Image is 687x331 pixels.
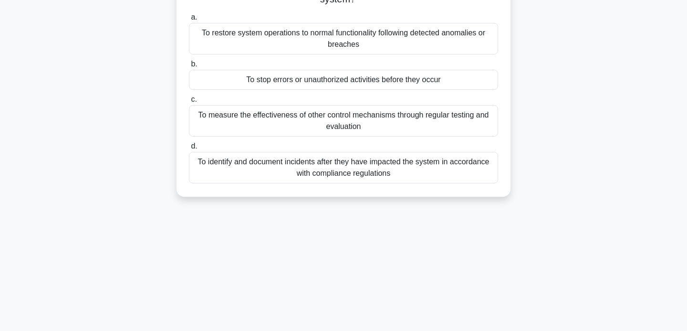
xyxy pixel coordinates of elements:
div: To measure the effectiveness of other control mechanisms through regular testing and evaluation [189,105,498,137]
span: c. [191,95,197,103]
div: To restore system operations to normal functionality following detected anomalies or breaches [189,23,498,54]
div: To stop errors or unauthorized activities before they occur [189,70,498,90]
span: a. [191,13,197,21]
span: d. [191,142,197,150]
span: b. [191,60,197,68]
div: To identify and document incidents after they have impacted the system in accordance with complia... [189,152,498,183]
